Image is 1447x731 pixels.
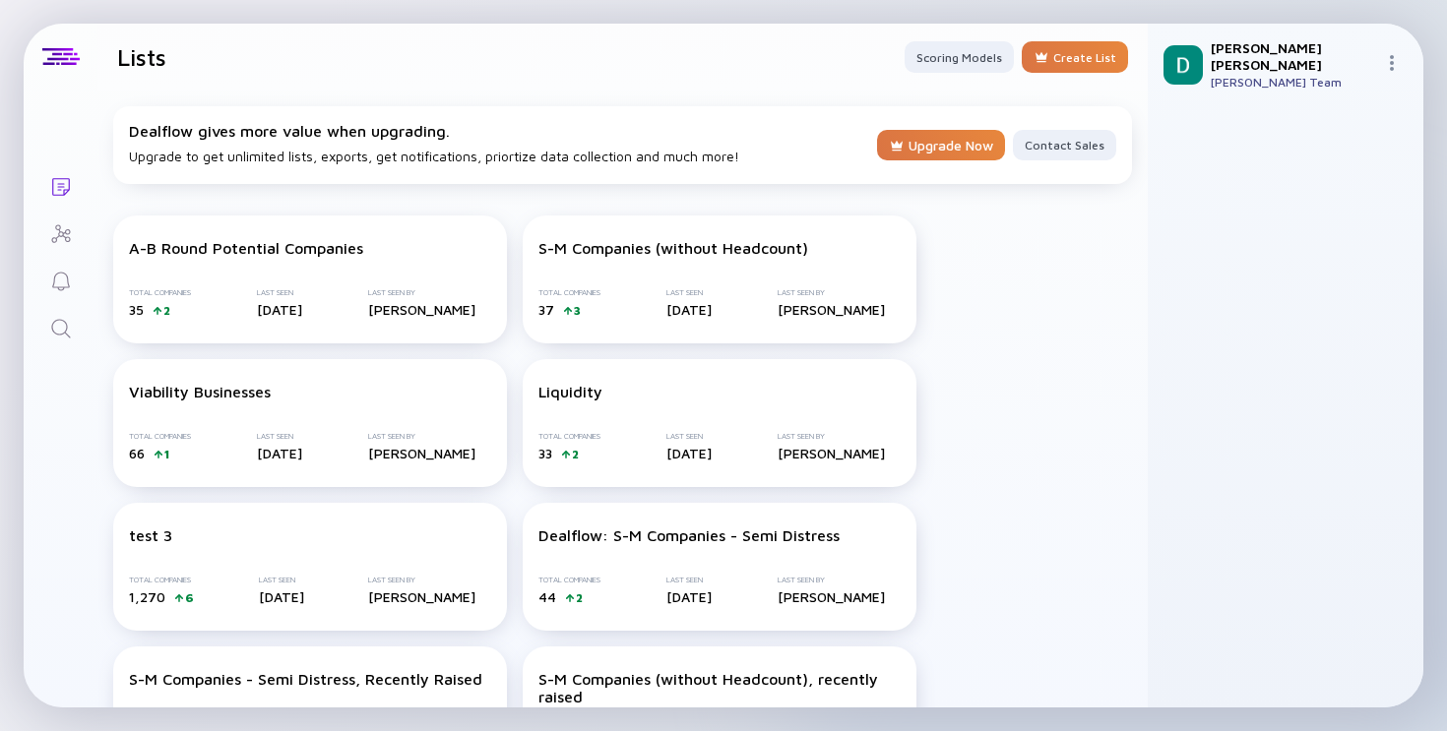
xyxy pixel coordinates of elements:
[905,41,1014,73] button: Scoring Models
[1211,39,1376,73] div: [PERSON_NAME] [PERSON_NAME]
[257,432,302,441] div: Last Seen
[538,301,554,318] span: 37
[538,670,901,705] div: S-M Companies (without Headcount), recently raised
[538,432,600,441] div: Total Companies
[117,43,166,71] h1: Lists
[368,288,475,297] div: Last Seen By
[185,590,194,605] div: 6
[572,447,579,461] div: 2
[538,526,840,544] div: Dealflow: S-M Companies - Semi Distress
[24,161,97,209] a: Lists
[129,239,363,257] div: A-B Round Potential Companies
[877,129,1005,162] div: Upgrade Now
[257,288,302,297] div: Last Seen
[576,590,583,605] div: 2
[877,130,1005,160] button: Upgrade Now
[538,445,552,461] span: 33
[778,588,885,605] div: [PERSON_NAME]
[778,576,885,584] div: Last Seen By
[1384,55,1400,71] img: Menu
[538,383,602,400] div: Liquidity
[129,288,191,297] div: Total Companies
[129,301,144,318] span: 35
[666,588,712,605] div: [DATE]
[24,303,97,350] a: Search
[538,588,556,605] span: 44
[129,670,482,688] div: S-M Companies - Semi Distress, Recently Raised
[1164,45,1203,85] img: Daniel Profile Picture
[1022,41,1128,73] button: Create List
[368,576,475,584] div: Last Seen By
[129,588,165,605] span: 1,270
[368,432,475,441] div: Last Seen By
[259,588,304,605] div: [DATE]
[778,445,885,461] div: [PERSON_NAME]
[778,301,885,318] div: [PERSON_NAME]
[538,288,600,297] div: Total Companies
[259,576,304,584] div: Last Seen
[666,445,712,461] div: [DATE]
[666,288,712,297] div: Last Seen
[129,122,869,140] div: Dealflow gives more value when upgrading.
[778,432,885,441] div: Last Seen By
[257,445,302,461] div: [DATE]
[164,447,169,461] div: 1
[574,303,581,318] div: 3
[129,445,145,461] span: 66
[538,239,808,257] div: S-M Companies (without Headcount)
[129,526,172,544] div: test 3
[24,256,97,303] a: Reminders
[1013,130,1116,160] button: Contact Sales
[24,209,97,256] a: Investor Map
[666,432,712,441] div: Last Seen
[129,576,194,584] div: Total Companies
[129,432,191,441] div: Total Companies
[368,301,475,318] div: [PERSON_NAME]
[163,303,170,318] div: 2
[368,588,475,605] div: [PERSON_NAME]
[368,445,475,461] div: [PERSON_NAME]
[538,576,600,584] div: Total Companies
[666,301,712,318] div: [DATE]
[129,383,271,400] div: Viability Businesses
[666,576,712,584] div: Last Seen
[1211,75,1376,90] div: [PERSON_NAME] Team
[905,42,1014,73] div: Scoring Models
[778,288,885,297] div: Last Seen By
[129,122,869,164] div: Upgrade to get unlimited lists, exports, get notifications, priortize data collection and much more!
[257,301,302,318] div: [DATE]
